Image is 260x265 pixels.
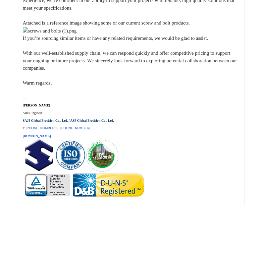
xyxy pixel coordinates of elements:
font: [DOMAIN_NAME] [23,134,51,138]
img: Ld65RH9Vns52j8umYgh5rFCk_paDa7fyjxPxjdKtpCbDlZyf4h6Dt0mj4eopjUOwFPtu9iMcy0vTN63z7A_CHAp5PWGZd0sfs... [86,140,118,172]
a: [PHONE_NUMBER] [60,126,90,130]
a: [DOMAIN_NAME] [23,132,51,138]
a: [PHONE_NUMBER] [26,126,56,130]
div: 聊天小工具 [227,233,260,265]
font: SAJJ Global Precision Co., Ltd. / ASP Global Precision Co., Ltd. [23,119,114,122]
span: T: [23,126,26,130]
img: screws and bolts (1).png [23,27,77,35]
span: -- [23,95,27,101]
img: 5aQhh2hqNrClIdVJ0BlipPJ3LWt5oJ6Z57ydm1uMXGxz0n5iLutEcveGbXvv8zo6vmAUyJ_mB3qBDJytBY0nKDoTPCGlWCjJz... [23,139,55,171]
img: GS06yaTj-ooPfDGUEPC2aA-2mwO7ZMDvtF9WnfmtD2XigvOauL1aTg60Gex-5BmsTz7EVBCklWtEO1vysrJ4-apzgMD6_JtW1... [23,172,146,198]
img: 0cjcYMjIjtvfo1oHJ1p9-fe8xm01jwYKGnoImMqAGqqLjrPMINvUqvN0Lvbt01FyI_PfLGPVFvOrnPfhzFwpor1uFvFUJz7JK... [55,139,86,171]
iframe: Chat Widget [227,233,260,265]
span: Sales Engineer [23,111,43,115]
font: [PERSON_NAME] [23,103,50,107]
span: F: [56,126,59,130]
